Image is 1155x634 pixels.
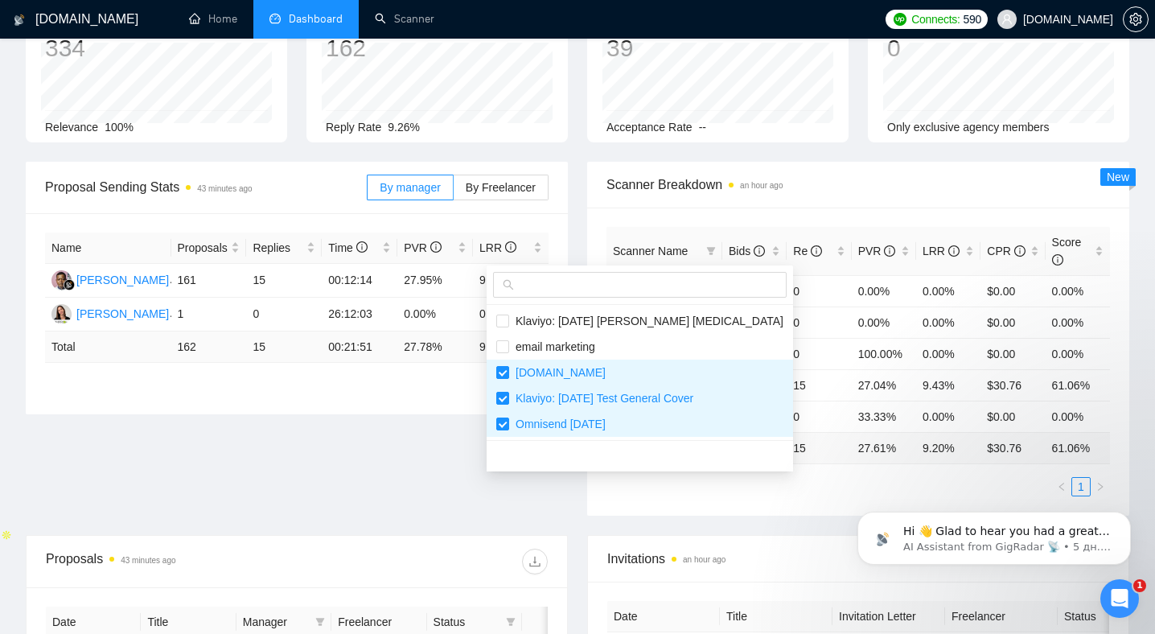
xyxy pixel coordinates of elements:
[1133,579,1146,592] span: 1
[945,601,1058,632] th: Freelancer
[793,245,822,257] span: Re
[509,418,606,430] span: Omnisend [DATE]
[1124,13,1148,26] span: setting
[121,556,175,565] time: 43 minutes ago
[740,181,783,190] time: an hour ago
[852,307,916,338] td: 0.00%
[45,233,171,264] th: Name
[14,7,25,33] img: logo
[887,121,1050,134] span: Only exclusive agency members
[509,366,606,379] span: [DOMAIN_NAME]
[503,610,519,634] span: filter
[397,331,473,363] td: 27.78 %
[356,241,368,253] span: info-circle
[1014,245,1026,257] span: info-circle
[811,245,822,257] span: info-circle
[699,121,706,134] span: --
[171,331,247,363] td: 162
[1001,14,1013,25] span: user
[430,241,442,253] span: info-circle
[466,181,536,194] span: By Freelancer
[787,307,851,338] td: 0
[607,549,1109,569] span: Invitations
[1123,13,1149,26] a: setting
[375,12,434,26] a: searchScanner
[980,307,1045,338] td: $0.00
[1071,477,1091,496] li: 1
[833,478,1155,591] iframe: Intercom notifications повідомлення
[787,401,851,432] td: 0
[246,264,322,298] td: 15
[473,331,549,363] td: 9.26 %
[832,601,945,632] th: Invitation Letter
[787,338,851,369] td: 0
[980,275,1045,307] td: $0.00
[51,304,72,324] img: NS
[397,264,473,298] td: 27.95%
[703,239,719,263] span: filter
[1,529,12,541] img: Apollo
[76,305,169,323] div: [PERSON_NAME]
[1046,307,1110,338] td: 0.00%
[1100,579,1139,618] iframe: Intercom live chat
[787,369,851,401] td: 15
[473,264,549,298] td: 9.32%
[1046,338,1110,369] td: 0.00%
[858,245,896,257] span: PVR
[505,241,516,253] span: info-circle
[76,271,169,289] div: [PERSON_NAME]
[606,175,1110,195] span: Scanner Breakdown
[46,549,297,574] div: Proposals
[253,239,303,257] span: Replies
[852,369,916,401] td: 27.04%
[506,617,516,627] span: filter
[51,273,169,286] a: AM[PERSON_NAME]
[473,298,549,331] td: 0.00%
[987,245,1025,257] span: CPR
[916,338,980,369] td: 0.00%
[328,241,367,254] span: Time
[787,275,851,307] td: 0
[178,239,228,257] span: Proposals
[64,279,75,290] img: gigradar-bm.png
[171,298,247,331] td: 1
[852,338,916,369] td: 100.00%
[1091,477,1110,496] button: right
[434,613,499,631] span: Status
[404,241,442,254] span: PVR
[916,275,980,307] td: 0.00%
[980,338,1045,369] td: $0.00
[948,245,960,257] span: info-circle
[607,601,720,632] th: Date
[509,315,783,327] span: Klaviyo: [DATE] [PERSON_NAME] [MEDICAL_DATA]
[322,264,397,298] td: 00:12:14
[606,121,693,134] span: Acceptance Rate
[45,331,171,363] td: Total
[197,184,252,193] time: 43 minutes ago
[1046,432,1110,463] td: 61.06 %
[523,555,547,568] span: download
[246,298,322,331] td: 0
[105,121,134,134] span: 100%
[706,246,716,256] span: filter
[380,181,440,194] span: By manager
[509,340,595,353] span: email marketing
[1046,275,1110,307] td: 0.00%
[1046,369,1110,401] td: 61.06%
[911,10,960,28] span: Connects:
[45,177,367,197] span: Proposal Sending Stats
[787,432,851,463] td: 15
[171,233,247,264] th: Proposals
[683,555,725,564] time: an hour ago
[884,245,895,257] span: info-circle
[1052,477,1071,496] li: Previous Page
[729,245,765,257] span: Bids
[1052,254,1063,266] span: info-circle
[1052,236,1082,266] span: Score
[1091,477,1110,496] li: Next Page
[894,13,906,26] img: upwork-logo.png
[322,331,397,363] td: 00:21:51
[980,369,1045,401] td: $30.76
[45,121,98,134] span: Relevance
